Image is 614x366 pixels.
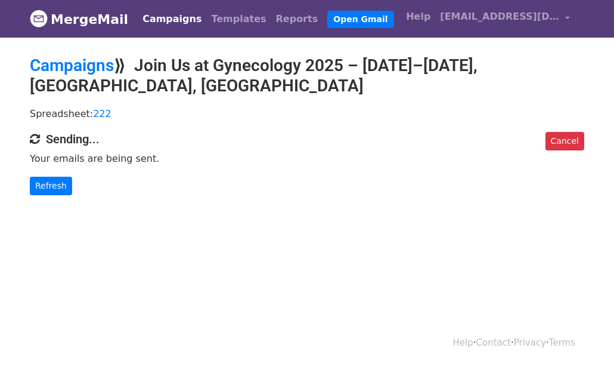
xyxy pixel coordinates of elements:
[206,7,271,31] a: Templates
[30,132,584,146] h4: Sending...
[514,337,546,348] a: Privacy
[30,56,584,96] h2: ⟫ Join Us at Gynecology 2025 – [DATE]–[DATE], [GEOGRAPHIC_DATA], [GEOGRAPHIC_DATA]
[30,7,128,32] a: MergeMail
[30,152,584,165] p: Your emails are being sent.
[327,11,393,28] a: Open Gmail
[271,7,323,31] a: Reports
[138,7,206,31] a: Campaigns
[476,337,511,348] a: Contact
[30,177,72,195] a: Refresh
[30,10,48,27] img: MergeMail logo
[93,108,111,119] a: 222
[549,337,575,348] a: Terms
[30,107,584,120] p: Spreadsheet:
[435,5,575,33] a: [EMAIL_ADDRESS][DOMAIN_NAME]
[440,10,559,24] span: [EMAIL_ADDRESS][DOMAIN_NAME]
[453,337,473,348] a: Help
[401,5,435,29] a: Help
[30,56,114,75] a: Campaigns
[545,132,584,150] a: Cancel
